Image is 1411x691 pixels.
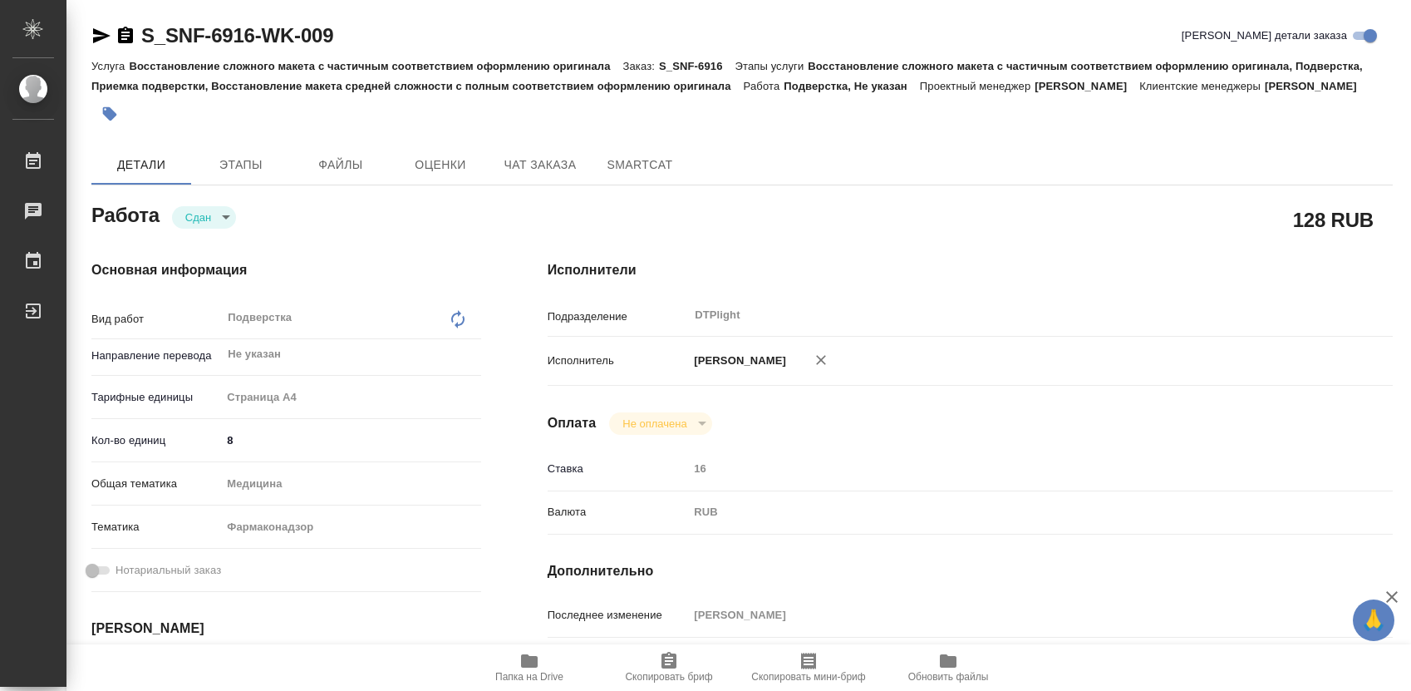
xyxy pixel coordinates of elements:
button: Скопировать бриф [599,644,739,691]
p: Исполнитель [548,353,689,369]
span: Скопировать мини-бриф [751,671,865,683]
p: Подразделение [548,308,689,325]
p: [PERSON_NAME] [1035,80,1139,92]
p: Заказ: [623,60,659,72]
button: Скопировать мини-бриф [739,644,878,691]
span: Детали [101,155,181,175]
span: Файлы [301,155,381,175]
p: Последнее изменение [548,607,689,624]
div: Страница А4 [221,383,480,412]
button: Не оплачена [617,417,691,431]
span: [PERSON_NAME] детали заказа [1182,27,1347,44]
div: Сдан [172,206,236,229]
span: SmartCat [600,155,680,175]
a: S_SNF-6916-WK-009 [141,24,333,47]
span: Чат заказа [500,155,580,175]
p: Валюта [548,504,689,521]
p: Проектный менеджер [920,80,1035,92]
button: Удалить исполнителя [803,342,839,378]
p: [PERSON_NAME] [1265,80,1369,92]
p: Восстановление сложного макета с частичным соответствием оформлению оригинала [129,60,622,72]
h4: Основная информация [91,260,481,280]
p: Кол-во единиц [91,432,221,449]
h4: [PERSON_NAME] [91,619,481,639]
span: Папка на Drive [495,671,563,683]
p: Подверстка, Не указан [784,80,920,92]
h2: 128 RUB [1293,205,1374,234]
button: Папка на Drive [460,644,599,691]
input: Пустое поле [688,603,1322,627]
p: Услуга [91,60,129,72]
button: Добавить тэг [91,96,128,132]
p: Направление перевода [91,348,221,364]
h4: Оплата [548,413,597,433]
span: Оценки [401,155,480,175]
div: RUB [688,498,1322,526]
span: 🙏 [1359,603,1388,638]
button: Сдан [180,210,216,225]
input: ✎ Введи что-нибудь [221,428,480,452]
div: Сдан [609,412,711,435]
p: Ставка [548,461,689,477]
p: Работа [744,80,784,92]
button: 🙏 [1353,600,1394,641]
p: Общая тематика [91,476,221,492]
span: Нотариальный заказ [116,562,221,579]
h4: Исполнители [548,260,1393,280]
p: S_SNF-6916 [659,60,735,72]
button: Скопировать ссылку [116,26,135,46]
h2: Работа [91,199,160,229]
span: Скопировать бриф [625,671,712,683]
div: Фармаконадзор [221,513,480,541]
div: Медицина [221,470,480,498]
h4: Дополнительно [548,561,1393,581]
button: Обновить файлы [878,644,1018,691]
span: Обновить файлы [908,671,989,683]
p: [PERSON_NAME] [688,353,786,369]
input: Пустое поле [688,457,1322,481]
p: Тарифные единицы [91,389,221,406]
p: Тематика [91,519,221,536]
p: Этапы услуги [735,60,809,72]
button: Скопировать ссылку для ЯМессенджера [91,26,111,46]
span: Этапы [201,155,281,175]
p: Вид работ [91,311,221,328]
p: Клиентские менеджеры [1139,80,1265,92]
